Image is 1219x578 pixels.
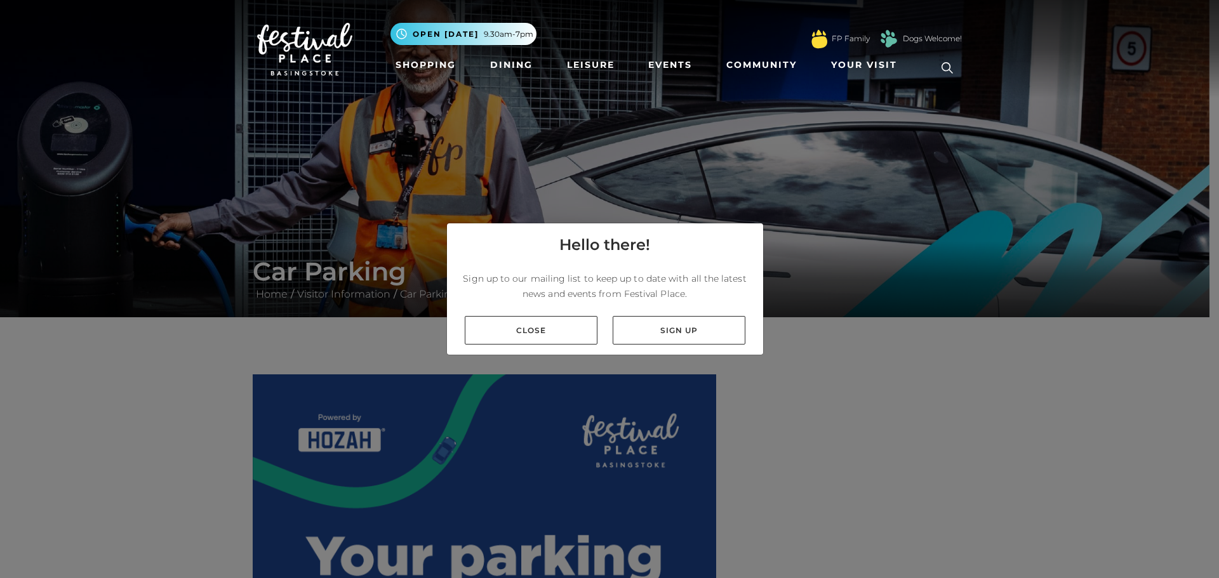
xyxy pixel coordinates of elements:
p: Sign up to our mailing list to keep up to date with all the latest news and events from Festival ... [457,271,753,301]
a: FP Family [832,33,870,44]
a: Leisure [562,53,620,77]
button: Open [DATE] 9.30am-7pm [390,23,536,45]
span: 9.30am-7pm [484,29,533,40]
a: Dining [485,53,538,77]
span: Your Visit [831,58,897,72]
img: Festival Place Logo [257,23,352,76]
a: Close [465,316,597,345]
h4: Hello there! [559,233,650,256]
a: Community [721,53,802,77]
a: Dogs Welcome! [903,33,962,44]
a: Events [643,53,697,77]
a: Shopping [390,53,461,77]
span: Open [DATE] [413,29,479,40]
a: Your Visit [826,53,909,77]
a: Sign up [613,316,745,345]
